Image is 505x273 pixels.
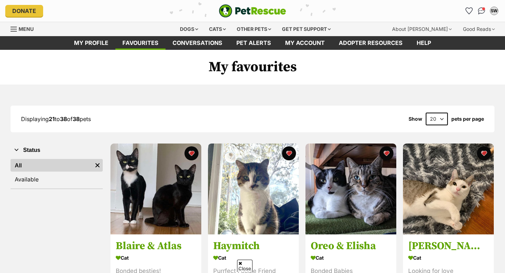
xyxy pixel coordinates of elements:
a: All [11,159,92,172]
img: Blaire & Atlas [110,144,201,234]
button: Status [11,146,103,155]
h3: Oreo & Elisha [311,240,391,253]
span: Show [409,116,422,122]
a: My profile [67,36,115,50]
a: Remove filter [92,159,103,172]
a: Pet alerts [229,36,278,50]
img: Haymitch [208,144,299,234]
a: Menu [11,22,39,35]
img: Mee Mee [403,144,494,234]
a: Help [410,36,438,50]
div: Cat [116,253,196,263]
span: Close [237,260,252,272]
h3: Haymitch [213,240,294,253]
a: Donate [5,5,43,17]
a: Adopter resources [332,36,410,50]
div: Dogs [175,22,203,36]
a: My account [278,36,332,50]
div: SW [491,7,498,14]
label: pets per page [451,116,484,122]
a: conversations [166,36,229,50]
a: Favourites [115,36,166,50]
div: Cats [204,22,231,36]
span: Menu [19,26,34,32]
span: Displaying to of pets [21,115,91,122]
a: Conversations [476,5,487,16]
img: logo-e224e6f780fb5917bec1dbf3a21bbac754714ae5b6737aabdf751b685950b380.svg [219,4,286,18]
a: Available [11,173,103,186]
h3: Blaire & Atlas [116,240,196,253]
img: Oreo & Elisha [305,144,396,234]
strong: 38 [60,115,67,122]
button: favourite [379,146,393,160]
div: Good Reads [458,22,500,36]
div: Status [11,158,103,188]
div: Other pets [232,22,276,36]
div: Cat [311,253,391,263]
strong: 21 [49,115,55,122]
button: favourite [282,146,296,160]
h3: [PERSON_NAME] [408,240,489,253]
strong: 38 [73,115,80,122]
div: About [PERSON_NAME] [387,22,457,36]
button: My account [489,5,500,16]
ul: Account quick links [463,5,500,16]
div: Cat [213,253,294,263]
img: chat-41dd97257d64d25036548639549fe6c8038ab92f7586957e7f3b1b290dea8141.svg [478,7,485,14]
a: Favourites [463,5,474,16]
a: PetRescue [219,4,286,18]
div: Cat [408,253,489,263]
button: favourite [477,146,491,160]
div: Get pet support [277,22,336,36]
button: favourite [184,146,198,160]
